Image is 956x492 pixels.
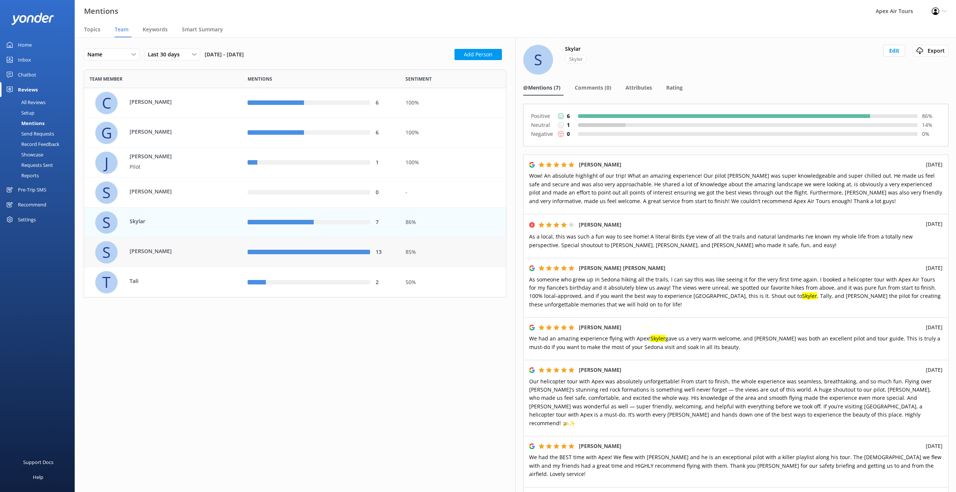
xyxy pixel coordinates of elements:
div: Export [915,47,947,55]
div: 2 [376,278,394,286]
div: row [84,88,506,118]
mark: Skyler [802,292,817,299]
p: 14 % [922,121,941,129]
div: Support Docs [23,455,53,470]
div: Record Feedback [4,139,59,149]
div: row [84,178,506,208]
span: As a local, this was such a fun way to see home! A literal Birds Eye view of all the trails and n... [529,233,913,248]
div: G [95,122,118,144]
div: Setup [4,108,34,118]
p: 86 % [922,112,941,120]
button: Add Person [454,49,502,60]
div: 85% [406,248,501,256]
p: 0 [567,130,570,138]
span: @Mentions (7) [523,84,561,91]
div: row [84,118,506,148]
p: [PERSON_NAME] [130,247,178,255]
p: 1 [567,121,570,129]
p: [DATE] [926,323,943,331]
span: As someone who grew up in Sedona hiking all the trails, I can say this was like seeing it for the... [529,276,941,308]
p: [PERSON_NAME] [130,187,178,196]
div: S [95,241,118,264]
span: Topics [84,26,100,33]
div: C [95,92,118,114]
span: We had an amazing experience flying with Apex! gave us a very warm welcome, and [PERSON_NAME] was... [529,335,940,350]
span: Team [115,26,128,33]
p: [DATE] [926,366,943,374]
div: Recommend [18,197,46,212]
div: 100% [406,99,501,107]
div: Mentions [4,118,44,128]
h4: Skylar [565,45,581,53]
div: Pre-Trip SMS [18,182,46,197]
span: Last 30 days [148,50,184,59]
span: Name [87,50,107,59]
div: All Reviews [4,97,46,108]
span: Attributes [626,84,652,91]
div: 100% [406,129,501,137]
div: row [84,148,506,178]
div: Skyler [565,55,587,63]
p: [DATE] [926,161,943,169]
p: [DATE] [926,220,943,228]
div: Home [18,37,32,52]
div: grid [84,88,506,297]
p: Positive [531,112,553,121]
span: Team member [90,75,122,82]
div: 13 [376,248,394,256]
div: Requests Sent [4,160,53,170]
h5: [PERSON_NAME] [PERSON_NAME] [579,264,665,272]
div: Settings [18,212,36,227]
span: We had the BEST time with Apex! We flew with [PERSON_NAME] and he is an exceptional pilot with a ... [529,454,941,477]
div: 1 [376,159,394,167]
div: Reports [4,170,39,181]
a: Send Requests [4,128,75,139]
div: 6 [376,129,394,137]
h5: [PERSON_NAME] [579,442,621,450]
button: Edit [883,45,905,57]
p: Pilot [130,163,178,171]
div: 6 [376,99,394,107]
span: Comments (0) [575,84,611,91]
div: 86% [406,218,501,227]
p: [DATE] [926,264,943,272]
span: Wow! An absolute highlight of our trip! What an amazing experience! Our pilot [PERSON_NAME] was s... [529,172,942,204]
p: 6 [567,112,570,120]
p: [PERSON_NAME] [130,153,178,161]
span: Sentiment [406,75,432,82]
div: Help [33,470,43,485]
div: 7 [376,218,394,227]
p: Tali [130,277,178,286]
div: S [523,45,553,75]
a: Requests Sent [4,160,75,170]
a: Setup [4,108,75,118]
span: Smart Summary [182,26,223,33]
p: 0 % [922,130,941,138]
div: T [95,271,118,293]
span: Keywords [143,26,168,33]
div: S [95,181,118,204]
div: - [406,189,501,197]
div: row [84,208,506,237]
div: Reviews [18,82,38,97]
p: [PERSON_NAME] [130,128,178,136]
div: Inbox [18,52,31,67]
div: Showcase [4,149,43,160]
span: [DATE] - [DATE] [205,49,244,60]
h5: [PERSON_NAME] [579,366,621,374]
div: Send Requests [4,128,54,139]
p: Negative [531,130,553,138]
mark: Skyler [651,335,665,342]
a: Mentions [4,118,75,128]
span: Mentions [248,75,272,82]
div: 0 [376,189,394,197]
span: Rating [666,84,683,91]
h3: Mentions [84,5,118,17]
div: row [84,267,506,297]
h5: [PERSON_NAME] [579,323,621,331]
div: 50% [406,278,501,286]
div: S [95,211,118,234]
img: yonder-white-logo.png [11,13,54,25]
div: 100% [406,159,501,167]
a: Record Feedback [4,139,75,149]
